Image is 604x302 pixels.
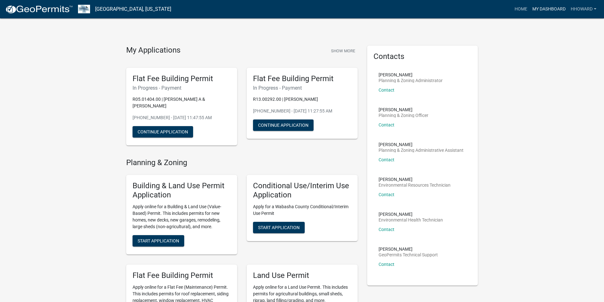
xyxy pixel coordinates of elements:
p: [PERSON_NAME] [379,142,464,147]
p: [PHONE_NUMBER] - [DATE] 11:47:55 AM [133,114,231,121]
h5: Contacts [373,52,472,61]
a: Contact [379,227,394,232]
a: My Dashboard [530,3,568,15]
img: Wabasha County, Minnesota [78,5,90,13]
h4: Planning & Zoning [126,158,358,167]
p: Apply for a Wabasha County Conditional/Interim Use Permit [253,203,351,217]
h6: In Progress - Payment [253,85,351,91]
h5: Conditional Use/Interim Use Application [253,181,351,200]
p: R05.01404.00 | [PERSON_NAME] A & [PERSON_NAME] [133,96,231,109]
button: Continue Application [253,119,314,131]
p: [PERSON_NAME] [379,177,451,182]
p: [PERSON_NAME] [379,247,438,251]
a: [GEOGRAPHIC_DATA], [US_STATE] [95,4,171,15]
a: Contact [379,262,394,267]
a: Contact [379,87,394,93]
button: Start Application [253,222,305,233]
p: Planning & Zoning Administrator [379,78,443,83]
p: Planning & Zoning Officer [379,113,428,118]
h5: Flat Fee Building Permit [133,271,231,280]
button: Start Application [133,235,184,247]
p: Planning & Zoning Administrative Assistant [379,148,464,152]
p: GeoPermits Technical Support [379,253,438,257]
h5: Land Use Permit [253,271,351,280]
p: Apply online for a Building & Land Use (Value-Based) Permit. This includes permits for new homes,... [133,203,231,230]
h5: Flat Fee Building Permit [133,74,231,83]
a: Home [512,3,530,15]
h6: In Progress - Payment [133,85,231,91]
p: Environmental Resources Technician [379,183,451,187]
a: Contact [379,122,394,127]
h5: Flat Fee Building Permit [253,74,351,83]
h5: Building & Land Use Permit Application [133,181,231,200]
p: [PERSON_NAME] [379,212,443,216]
p: Environmental Health Technician [379,218,443,222]
a: Hhoward [568,3,599,15]
h4: My Applications [126,46,180,55]
button: Show More [328,46,358,56]
p: [PERSON_NAME] [379,107,428,112]
span: Start Application [138,238,179,243]
p: [PERSON_NAME] [379,73,443,77]
span: Start Application [258,225,300,230]
button: Continue Application [133,126,193,138]
p: R13.00292.00 | [PERSON_NAME] [253,96,351,103]
a: Contact [379,192,394,197]
p: [PHONE_NUMBER] - [DATE] 11:27:55 AM [253,108,351,114]
a: Contact [379,157,394,162]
